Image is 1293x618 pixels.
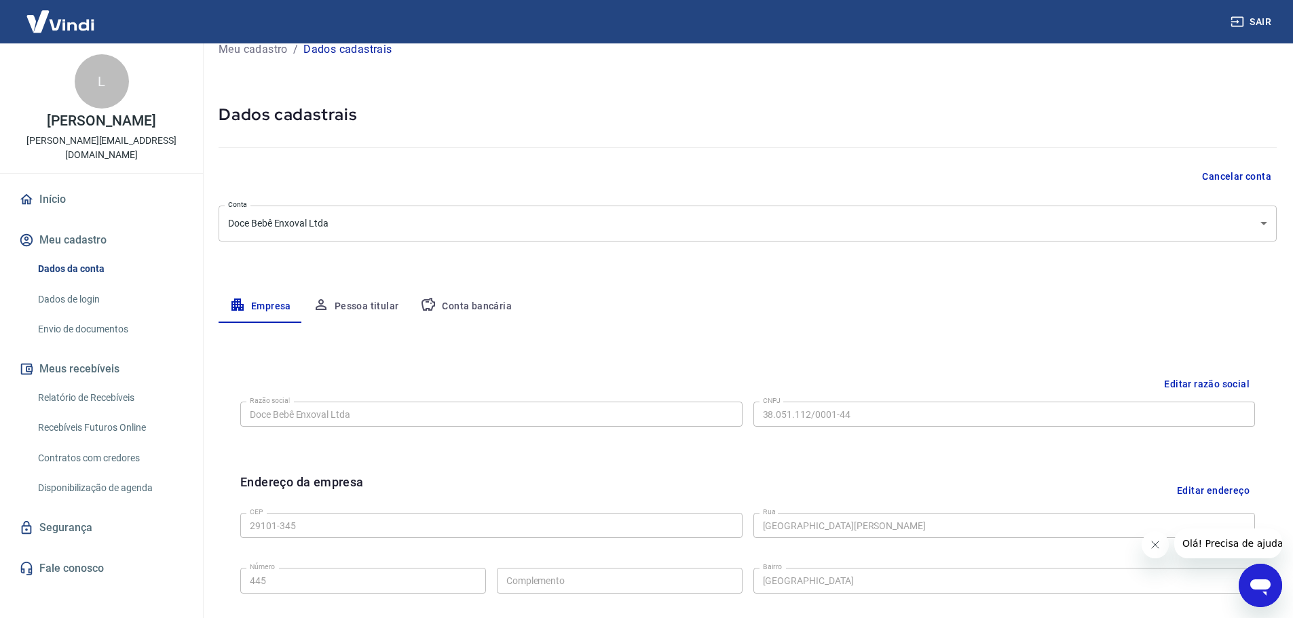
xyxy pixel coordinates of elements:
p: [PERSON_NAME][EMAIL_ADDRESS][DOMAIN_NAME] [11,134,192,162]
a: Contratos com credores [33,444,187,472]
button: Pessoa titular [302,290,410,323]
button: Meu cadastro [16,225,187,255]
h5: Dados cadastrais [219,104,1277,125]
iframe: Botão para abrir a janela de mensagens [1239,564,1282,607]
a: Recebíveis Futuros Online [33,414,187,442]
button: Cancelar conta [1197,164,1277,189]
a: Meu cadastro [219,41,288,58]
label: Rua [763,507,776,517]
a: Início [16,185,187,214]
a: Segurança [16,513,187,543]
label: Número [250,562,275,572]
button: Conta bancária [409,290,523,323]
a: Fale conosco [16,554,187,583]
button: Meus recebíveis [16,354,187,384]
p: [PERSON_NAME] [47,114,155,128]
p: / [293,41,298,58]
img: Vindi [16,1,105,42]
a: Dados da conta [33,255,187,283]
a: Disponibilização de agenda [33,474,187,502]
a: Relatório de Recebíveis [33,384,187,412]
h6: Endereço da empresa [240,473,364,507]
button: Editar endereço [1172,473,1255,507]
div: Doce Bebê Enxoval Ltda [219,206,1277,242]
button: Editar razão social [1159,372,1255,397]
iframe: Fechar mensagem [1142,531,1169,558]
label: CEP [250,507,263,517]
label: Bairro [763,562,782,572]
a: Envio de documentos [33,315,187,343]
p: Dados cadastrais [303,41,392,58]
button: Sair [1228,9,1277,35]
button: Empresa [219,290,302,323]
a: Dados de login [33,286,187,313]
span: Olá! Precisa de ajuda? [8,9,114,20]
iframe: Mensagem da empresa [1174,528,1282,558]
label: CNPJ [763,395,781,406]
label: Conta [228,199,247,210]
label: Razão social [250,395,290,406]
div: L [75,54,129,109]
